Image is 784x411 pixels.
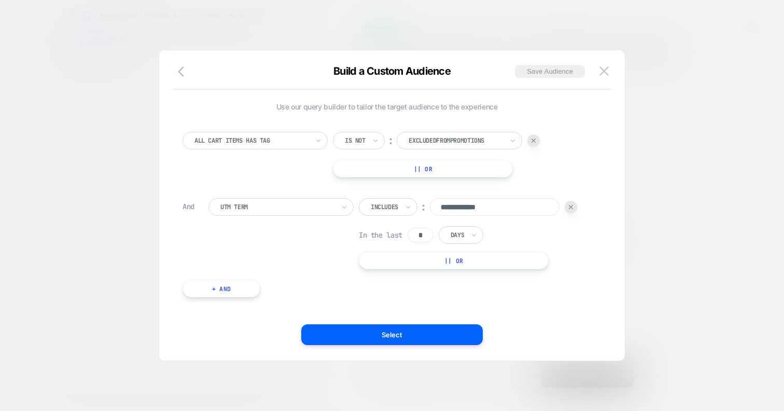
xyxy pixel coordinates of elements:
img: end [531,139,536,143]
button: Save Audience [515,65,585,78]
span: In the last [359,230,402,240]
img: end [569,205,573,209]
button: || Or [359,252,549,269]
div: ︰ [386,134,396,148]
span: Build a Custom Audience [333,65,451,77]
button: Select [301,324,483,345]
button: || Or [333,160,513,177]
div: ︰ [418,200,429,214]
span: Use our query builder to tailor the target audience to the experience [183,102,591,111]
img: close [599,66,609,75]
